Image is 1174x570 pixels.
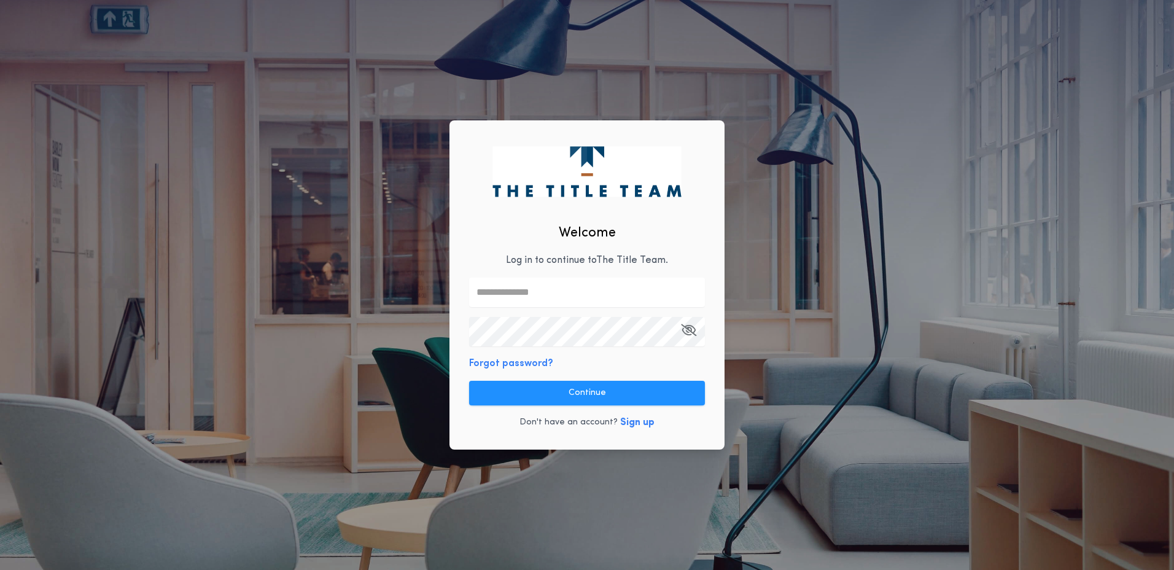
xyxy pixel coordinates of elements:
p: Log in to continue to The Title Team . [506,253,668,268]
button: Continue [469,381,705,405]
h2: Welcome [559,223,616,243]
button: Forgot password? [469,356,553,371]
p: Don't have an account? [519,416,618,429]
button: Sign up [620,415,655,430]
img: logo [492,146,681,197]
